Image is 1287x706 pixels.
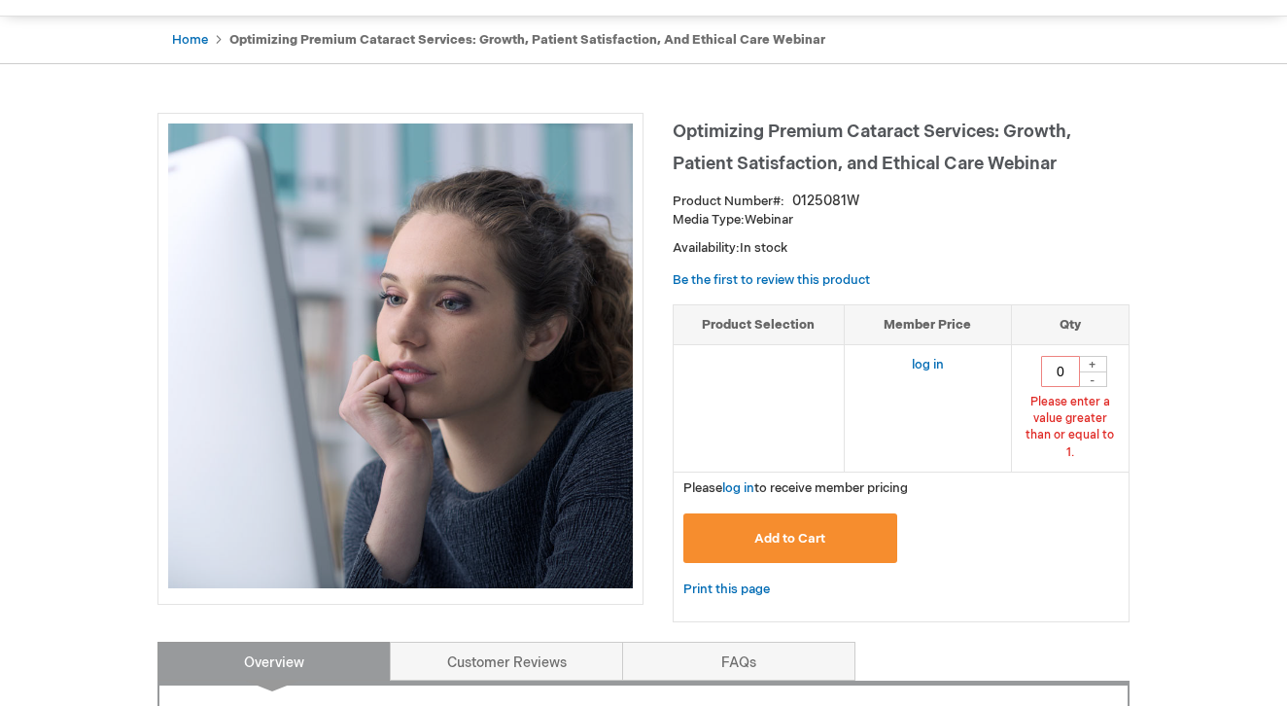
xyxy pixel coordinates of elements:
[740,240,787,256] span: In stock
[1078,356,1107,372] div: +
[674,304,844,345] th: Product Selection
[754,531,825,547] span: Add to Cart
[673,211,1130,229] p: Webinar
[1022,394,1119,461] div: Please enter a value greater than or equal to 1.
[912,357,944,372] a: log in
[844,304,1011,345] th: Member Price
[622,642,855,681] a: FAQs
[673,239,1130,258] p: Availability:
[673,122,1071,174] span: Optimizing Premium Cataract Services: Growth, Patient Satisfaction, and Ethical Care Webinar
[683,480,908,496] span: Please to receive member pricing
[673,194,784,209] strong: Product Number
[1078,371,1107,387] div: -
[722,480,754,496] a: log in
[172,32,208,48] a: Home
[390,642,623,681] a: Customer Reviews
[157,642,391,681] a: Overview
[683,578,770,602] a: Print this page
[229,32,825,48] strong: Optimizing Premium Cataract Services: Growth, Patient Satisfaction, and Ethical Care Webinar
[1041,356,1080,387] input: Qty
[792,192,859,211] div: 0125081W
[1011,304,1129,345] th: Qty
[673,272,870,288] a: Be the first to review this product
[683,513,897,563] button: Add to Cart
[673,212,745,228] strong: Media Type:
[168,124,633,588] img: Optimizing Premium Cataract Services: Growth, Patient Satisfaction, and Ethical Care Webinar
